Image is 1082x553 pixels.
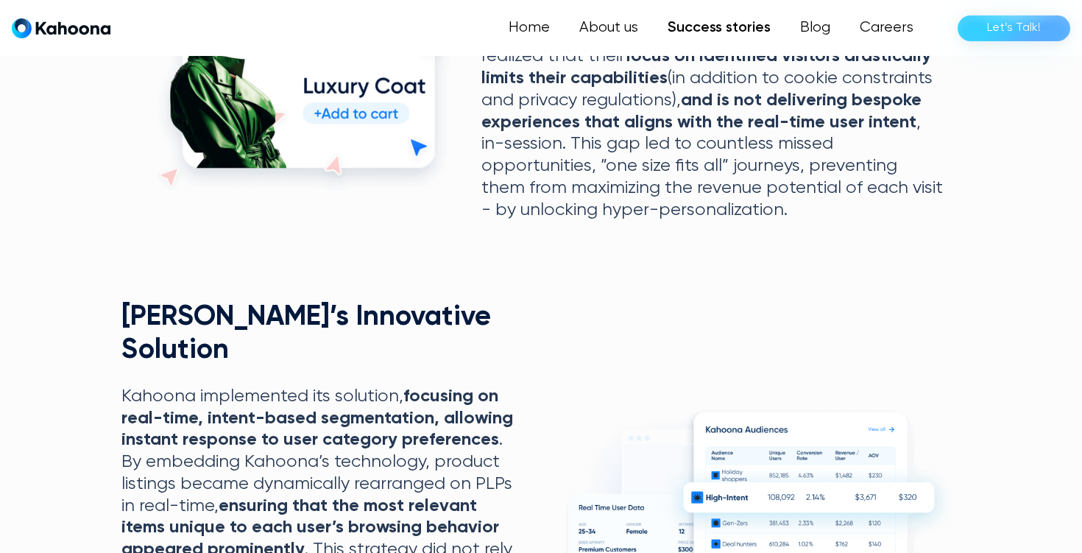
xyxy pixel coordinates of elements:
[481,91,922,131] strong: and is not delivering bespoke experiences that aligns with the real-time user intent
[12,18,110,39] a: home
[987,16,1041,40] div: Let’s Talk!
[958,15,1070,41] a: Let’s Talk!
[653,13,785,43] a: Success stories
[121,301,522,368] h2: [PERSON_NAME]’s Innovative Solution
[785,13,845,43] a: Blog
[845,13,928,43] a: Careers
[494,13,565,43] a: Home
[121,387,513,449] strong: focusing on real-time, intent-based segmentation, allowing instant response to user category pref...
[565,13,653,43] a: About us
